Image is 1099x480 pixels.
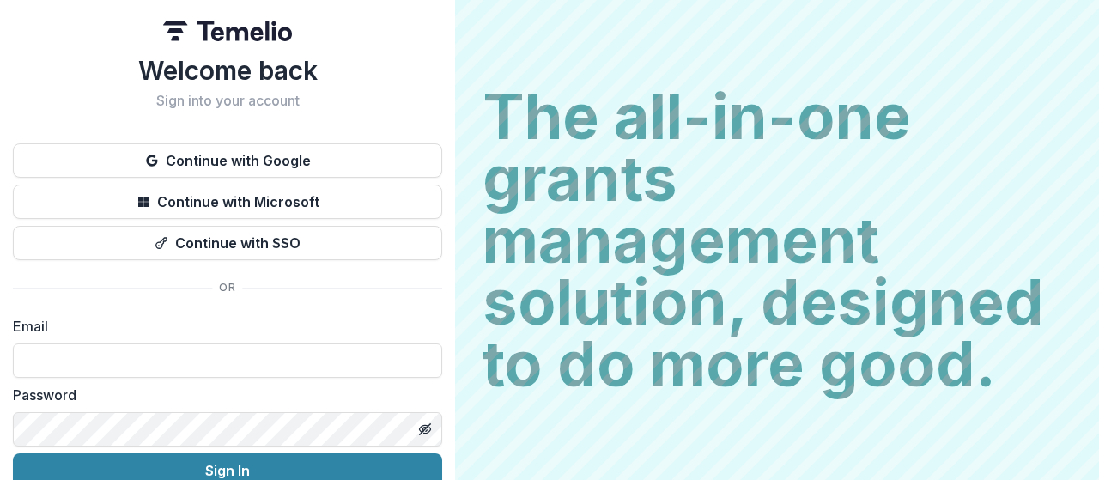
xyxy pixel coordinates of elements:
h1: Welcome back [13,55,442,86]
button: Toggle password visibility [411,416,439,443]
h2: Sign into your account [13,93,442,109]
label: Password [13,385,432,405]
button: Continue with Google [13,143,442,178]
button: Continue with SSO [13,226,442,260]
label: Email [13,316,432,337]
img: Temelio [163,21,292,41]
button: Continue with Microsoft [13,185,442,219]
